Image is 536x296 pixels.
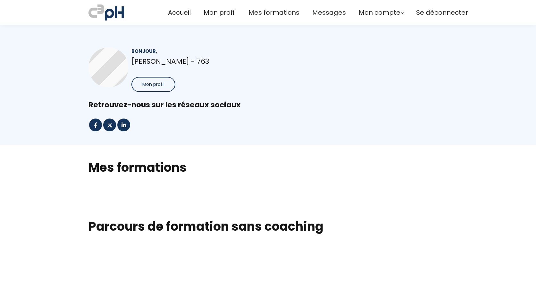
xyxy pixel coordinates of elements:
a: Se déconnecter [416,7,468,18]
span: Mon profil [142,81,164,88]
div: Retrouvez-nous sur les réseaux sociaux [88,100,448,110]
h1: Parcours de formation sans coaching [88,219,448,234]
a: Messages [312,7,346,18]
a: Accueil [168,7,191,18]
h2: Mes formations [88,159,448,176]
a: Mon profil [204,7,236,18]
span: Mon compte [359,7,400,18]
button: Mon profil [131,77,175,92]
p: [PERSON_NAME] - 763 [131,56,257,67]
a: Mes formations [248,7,299,18]
img: a70bc7685e0efc0bd0b04b3506828469.jpeg [88,3,124,22]
div: Bonjour, [131,47,257,55]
